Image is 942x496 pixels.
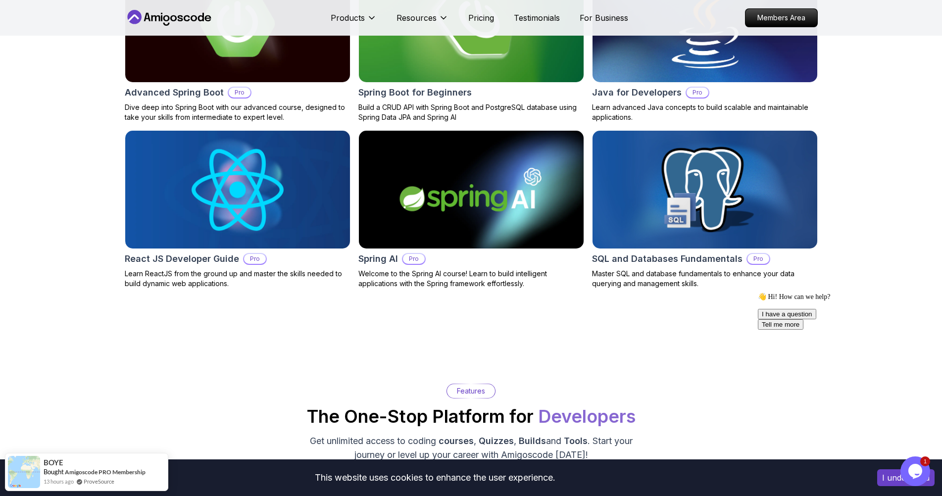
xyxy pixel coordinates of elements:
span: Developers [538,405,636,427]
span: BOYE [44,458,63,467]
button: Accept cookies [877,469,935,486]
span: Builds [519,436,546,446]
p: Pro [747,254,769,264]
button: Resources [397,12,448,32]
a: Spring AI cardSpring AIProWelcome to the Spring AI course! Learn to build intelligent application... [358,130,584,289]
p: Master SQL and database fundamentals to enhance your data querying and management skills. [592,269,818,289]
h2: SQL and Databases Fundamentals [592,252,743,266]
button: I have a question [4,20,62,31]
a: React JS Developer Guide cardReact JS Developer GuideProLearn ReactJS from the ground up and mast... [125,130,350,289]
p: Pro [687,88,708,98]
p: Learn advanced Java concepts to build scalable and maintainable applications. [592,102,818,122]
img: SQL and Databases Fundamentals card [587,128,823,251]
span: Quizzes [479,436,514,446]
a: Pricing [468,12,494,24]
div: This website uses cookies to enhance the user experience. [7,467,862,489]
h2: Java for Developers [592,86,682,99]
a: Amigoscode PRO Membership [65,468,146,476]
a: Members Area [745,8,818,27]
button: Products [331,12,377,32]
img: provesource social proof notification image [8,456,40,488]
span: 13 hours ago [44,477,74,486]
a: Testimonials [514,12,560,24]
h2: Advanced Spring Boot [125,86,224,99]
button: Tell me more [4,31,50,41]
span: courses [439,436,474,446]
p: Pro [229,88,250,98]
span: 👋 Hi! How can we help? [4,4,76,12]
div: 👋 Hi! How can we help?I have a questionTell me more [4,4,182,41]
a: ProveSource [84,477,114,486]
img: React JS Developer Guide card [125,131,350,248]
p: Pro [244,254,266,264]
iframe: chat widget [900,456,932,486]
iframe: chat widget [754,289,932,451]
a: For Business [580,12,628,24]
p: Build a CRUD API with Spring Boot and PostgreSQL database using Spring Data JPA and Spring AI [358,102,584,122]
img: Spring AI card [359,131,584,248]
span: Tools [564,436,588,446]
p: Products [331,12,365,24]
h2: Spring Boot for Beginners [358,86,472,99]
h2: The One-Stop Platform for [307,406,636,426]
p: Get unlimited access to coding , , and . Start your journey or level up your career with Amigosco... [305,434,638,462]
h2: Spring AI [358,252,398,266]
p: Learn ReactJS from the ground up and master the skills needed to build dynamic web applications. [125,269,350,289]
p: Dive deep into Spring Boot with our advanced course, designed to take your skills from intermedia... [125,102,350,122]
p: Members Area [745,9,817,27]
p: Pro [403,254,425,264]
p: Resources [397,12,437,24]
span: Bought [44,468,64,476]
h2: React JS Developer Guide [125,252,239,266]
p: Features [457,386,485,396]
p: Welcome to the Spring AI course! Learn to build intelligent applications with the Spring framewor... [358,269,584,289]
a: SQL and Databases Fundamentals cardSQL and Databases FundamentalsProMaster SQL and database funda... [592,130,818,289]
